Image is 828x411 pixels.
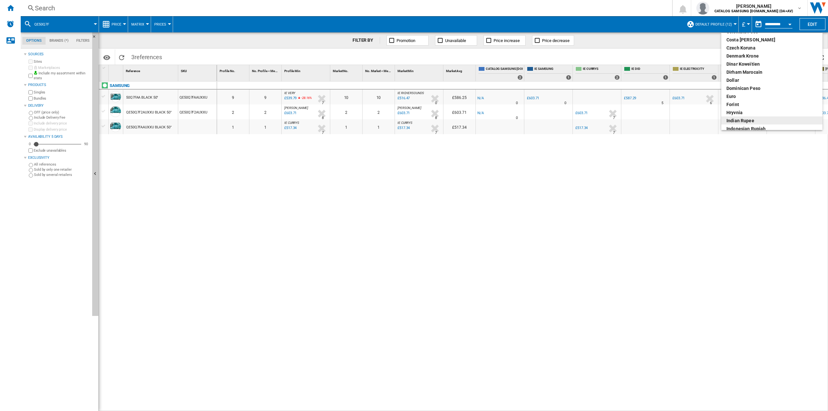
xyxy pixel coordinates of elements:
div: Denmark Krone [726,53,817,59]
div: euro [726,93,817,100]
div: Hryvnia [726,109,817,116]
div: dinar koweïtien [726,61,817,67]
div: Czech Koruna [726,45,817,51]
div: dollar [726,77,817,83]
div: Indonesian Rupiah [726,125,817,132]
div: Dominican peso [726,85,817,92]
div: Indian rupee [726,117,817,124]
div: Forint [726,101,817,108]
div: Costa [PERSON_NAME] [726,37,817,43]
div: dirham marocain [726,69,817,75]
